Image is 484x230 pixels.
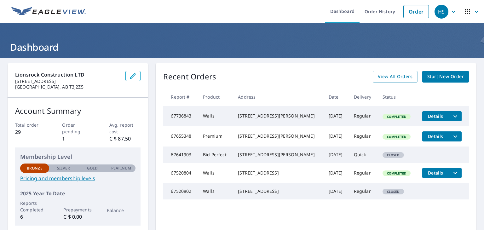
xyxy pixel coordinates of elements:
[324,106,349,126] td: [DATE]
[198,126,233,147] td: Premium
[324,163,349,183] td: [DATE]
[87,165,98,171] p: Gold
[109,122,141,135] p: Avg. report cost
[377,88,418,106] th: Status
[449,111,462,121] button: filesDropdownBtn-67736843
[109,135,141,142] p: C $ 87.50
[63,206,92,213] p: Prepayments
[378,73,412,81] span: View All Orders
[63,213,92,221] p: C $ 0.00
[15,78,120,84] p: [STREET_ADDRESS]
[198,147,233,163] td: Bid Perfect
[163,71,216,83] p: Recent Orders
[15,71,120,78] p: Lionsrock Construction LTD
[349,183,377,199] td: Regular
[20,200,49,213] p: Reports Completed
[233,88,323,106] th: Address
[449,168,462,178] button: filesDropdownBtn-67520804
[422,131,449,141] button: detailsBtn-67655348
[163,147,198,163] td: 67641903
[349,106,377,126] td: Regular
[62,135,94,142] p: 1
[426,133,445,139] span: Details
[422,111,449,121] button: detailsBtn-67736843
[349,88,377,106] th: Delivery
[15,105,141,117] p: Account Summary
[57,165,70,171] p: Silver
[373,71,418,83] a: View All Orders
[422,71,469,83] a: Start New Order
[8,41,476,54] h1: Dashboard
[198,88,233,106] th: Product
[111,165,131,171] p: Platinum
[62,122,94,135] p: Order pending
[15,128,47,136] p: 29
[383,171,410,175] span: Completed
[238,133,318,139] div: [STREET_ADDRESS][PERSON_NAME]
[426,113,445,119] span: Details
[238,152,318,158] div: [STREET_ADDRESS][PERSON_NAME]
[427,73,464,81] span: Start New Order
[11,7,86,16] img: EV Logo
[198,183,233,199] td: Walls
[349,163,377,183] td: Regular
[163,163,198,183] td: 67520804
[324,126,349,147] td: [DATE]
[383,114,410,119] span: Completed
[20,213,49,221] p: 6
[324,183,349,199] td: [DATE]
[163,126,198,147] td: 67655348
[163,106,198,126] td: 67736843
[238,113,318,119] div: [STREET_ADDRESS][PERSON_NAME]
[383,135,410,139] span: Completed
[27,165,43,171] p: Bronze
[422,168,449,178] button: detailsBtn-67520804
[324,147,349,163] td: [DATE]
[163,88,198,106] th: Report #
[198,163,233,183] td: Walls
[383,189,403,194] span: Closed
[20,175,135,182] a: Pricing and membership levels
[426,170,445,176] span: Details
[20,190,135,197] p: 2025 Year To Date
[324,88,349,106] th: Date
[107,207,136,214] p: Balance
[449,131,462,141] button: filesDropdownBtn-67655348
[403,5,429,18] a: Order
[238,170,318,176] div: [STREET_ADDRESS]
[163,183,198,199] td: 67520802
[15,122,47,128] p: Total order
[15,84,120,90] p: [GEOGRAPHIC_DATA], AB T3J2Z5
[349,126,377,147] td: Regular
[238,188,318,194] div: [STREET_ADDRESS]
[349,147,377,163] td: Quick
[383,153,403,157] span: Closed
[20,152,135,161] p: Membership Level
[435,5,448,19] div: HS
[198,106,233,126] td: Walls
